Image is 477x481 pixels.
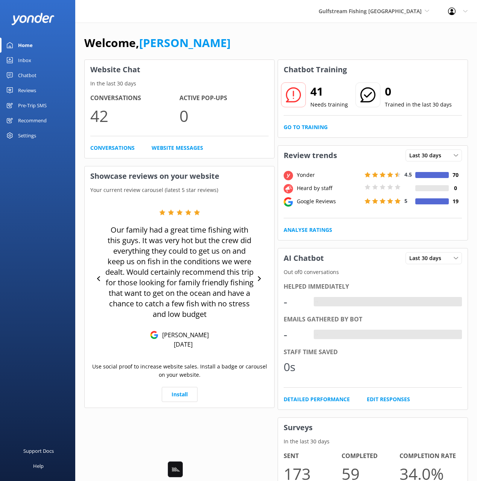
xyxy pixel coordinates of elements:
a: Detailed Performance [284,395,350,403]
h4: Completed [342,451,400,461]
div: Home [18,38,33,53]
span: Gulfstream Fishing [GEOGRAPHIC_DATA] [319,8,422,15]
h2: 41 [310,82,348,100]
h3: AI Chatbot [278,248,330,268]
p: Your current review carousel (latest 5 star reviews) [85,186,274,194]
p: 0 [179,103,269,128]
div: Inbox [18,53,31,68]
h4: Active Pop-ups [179,93,269,103]
h3: Website Chat [85,60,274,79]
a: [PERSON_NAME] [139,35,231,50]
a: Install [162,387,197,402]
div: Support Docs [23,443,54,458]
div: 0s [284,358,306,376]
p: Use social proof to increase website sales. Install a badge or carousel on your website. [90,362,269,379]
div: Yonder [295,171,363,179]
a: Website Messages [152,144,203,152]
h1: Welcome, [84,34,231,52]
p: 42 [90,103,179,128]
p: Needs training [310,100,348,109]
h3: Surveys [278,418,468,437]
p: [DATE] [174,340,193,349]
span: Last 30 days [409,254,446,262]
img: yonder-white-logo.png [11,13,55,25]
p: Our family had a great time fishing with this guys. It was very hot but the crew did everything t... [105,225,254,320]
div: - [284,326,306,344]
h4: 19 [449,197,462,205]
p: In the last 30 days [278,437,468,446]
div: Pre-Trip SMS [18,98,47,113]
span: Last 30 days [409,151,446,160]
div: Google Reviews [295,197,363,205]
h3: Chatbot Training [278,60,352,79]
div: - [314,330,319,339]
div: - [284,293,306,311]
h3: Review trends [278,146,343,165]
p: Trained in the last 30 days [385,100,452,109]
a: Go to Training [284,123,328,131]
h4: Completion Rate [400,451,457,461]
a: Conversations [90,144,135,152]
div: Heard by staff [295,184,363,192]
p: In the last 30 days [85,79,274,88]
img: Google Reviews [150,331,158,339]
div: Help [33,458,44,473]
div: Emails gathered by bot [284,315,462,324]
h4: 70 [449,171,462,179]
div: Settings [18,128,36,143]
span: 5 [404,197,407,204]
h4: Sent [284,451,342,461]
p: [PERSON_NAME] [158,331,209,339]
div: Staff time saved [284,347,462,357]
span: 4.5 [404,171,412,178]
p: Out of 0 conversations [278,268,468,276]
h3: Showcase reviews on your website [85,166,274,186]
div: Helped immediately [284,282,462,292]
div: Recommend [18,113,47,128]
h4: Conversations [90,93,179,103]
a: Edit Responses [367,395,410,403]
div: Chatbot [18,68,36,83]
div: Reviews [18,83,36,98]
h4: 0 [449,184,462,192]
h2: 0 [385,82,452,100]
a: Analyse Ratings [284,226,332,234]
div: - [314,297,319,307]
